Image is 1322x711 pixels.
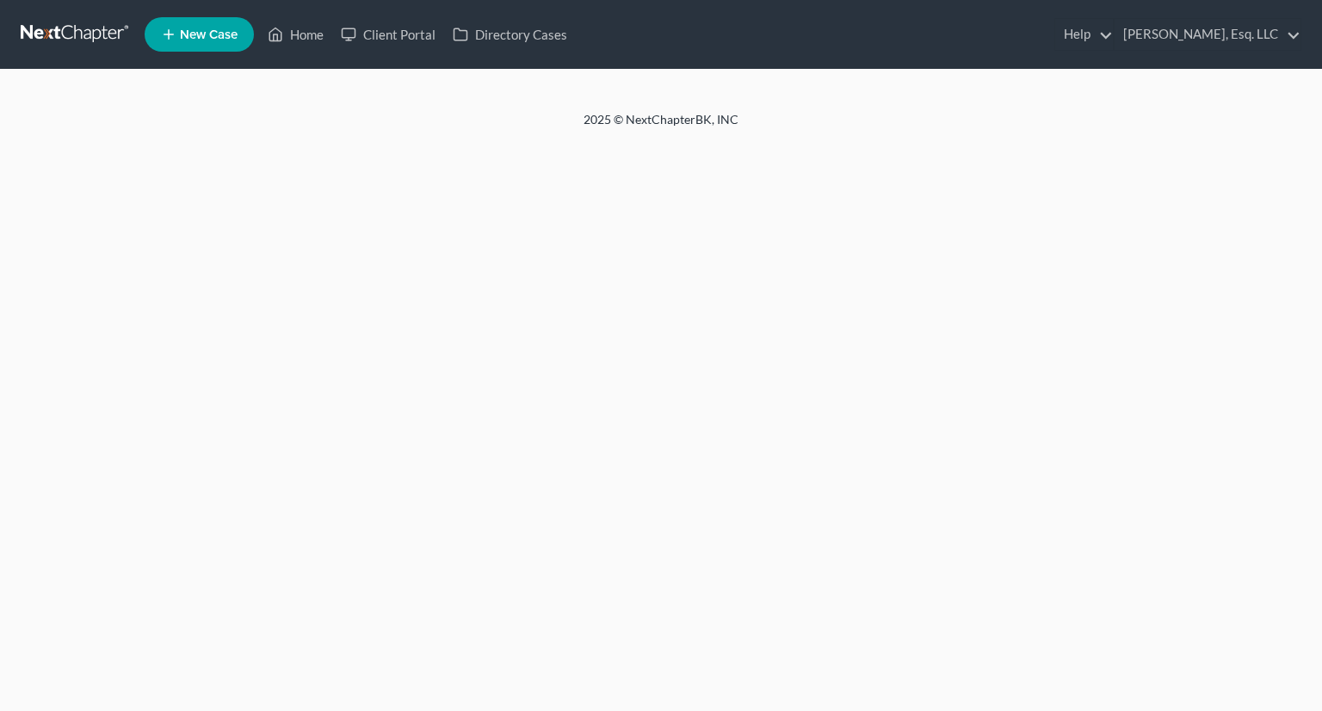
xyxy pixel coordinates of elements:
a: Directory Cases [444,19,576,50]
new-legal-case-button: New Case [145,17,254,52]
a: Help [1055,19,1113,50]
a: Client Portal [332,19,444,50]
a: [PERSON_NAME], Esq. LLC [1115,19,1300,50]
a: Home [259,19,332,50]
div: 2025 © NextChapterBK, INC [170,111,1152,142]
